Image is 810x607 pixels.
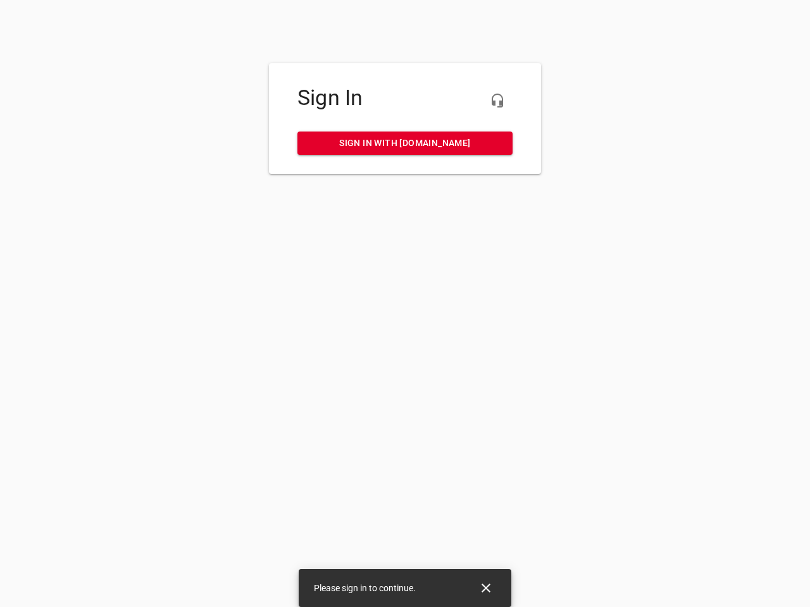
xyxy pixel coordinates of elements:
[308,135,502,151] span: Sign in with [DOMAIN_NAME]
[314,583,416,593] span: Please sign in to continue.
[471,573,501,603] button: Close
[482,85,513,116] button: Live Chat
[297,132,513,155] a: Sign in with [DOMAIN_NAME]
[297,85,513,111] h4: Sign In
